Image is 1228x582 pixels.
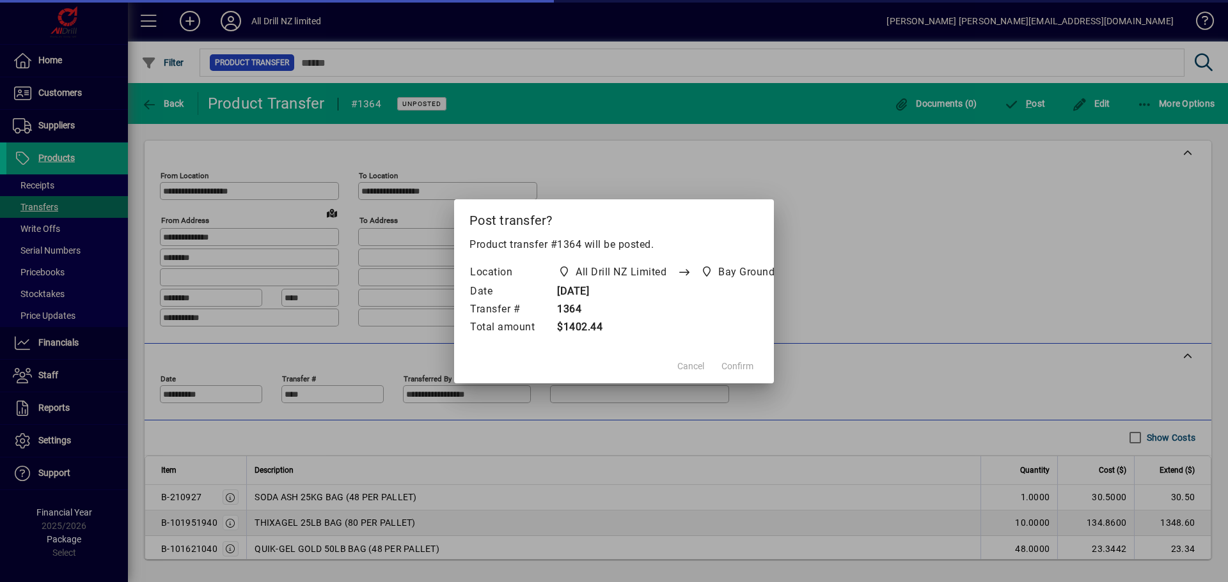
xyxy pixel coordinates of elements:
[576,264,666,280] span: All Drill NZ Limited
[469,283,547,301] td: Date
[547,283,837,301] td: [DATE]
[547,301,837,319] td: 1364
[454,199,774,236] h2: Post transfer?
[469,319,547,337] td: Total amount
[555,263,672,281] span: All Drill NZ Limited
[469,263,547,283] td: Location
[469,301,547,319] td: Transfer #
[718,264,812,280] span: Bay Ground Control
[697,263,817,281] span: Bay Ground Control
[469,237,759,252] p: Product transfer #1364 will be posted.
[547,319,837,337] td: $1402.44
